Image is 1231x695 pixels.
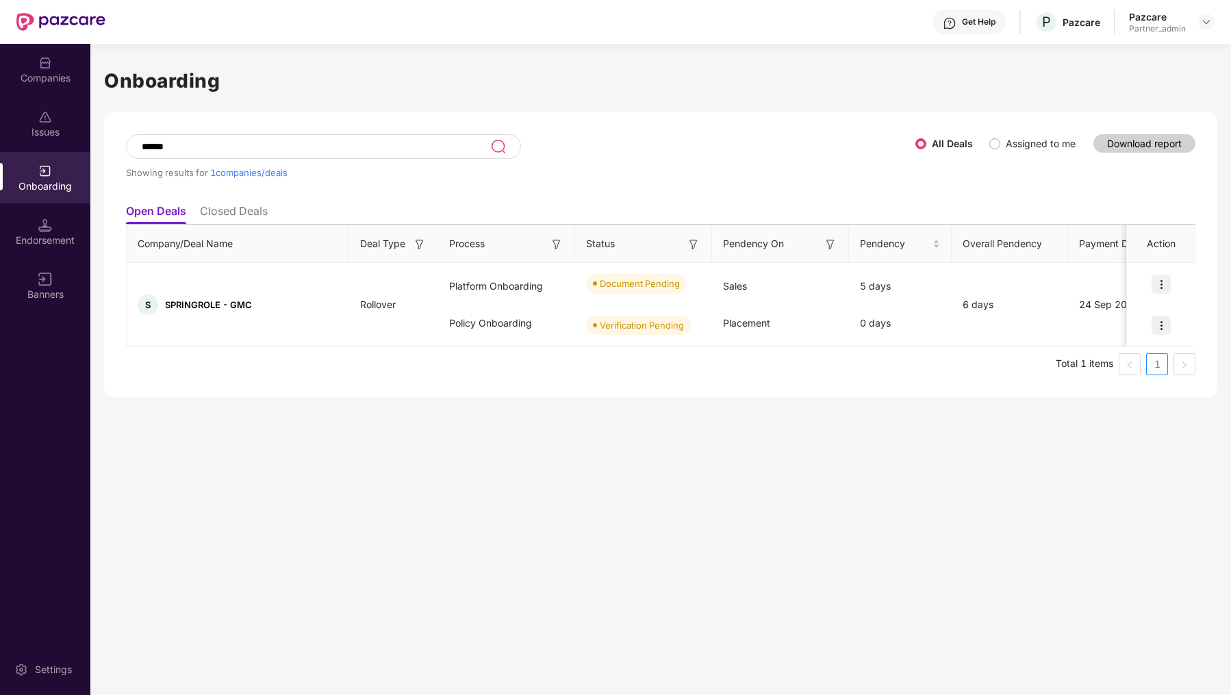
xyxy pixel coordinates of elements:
span: Rollover [349,299,407,310]
a: 1 [1147,354,1167,375]
img: icon [1152,316,1171,335]
li: Total 1 items [1056,353,1113,375]
li: Open Deals [126,204,186,224]
div: 0 days [849,305,952,342]
span: P [1042,14,1051,30]
img: New Pazcare Logo [16,13,105,31]
span: SPRINGROLE - GMC [165,299,252,310]
li: Closed Deals [200,204,268,224]
span: Payment Done [1079,236,1149,251]
li: 1 [1146,353,1168,375]
img: svg+xml;base64,PHN2ZyBpZD0iU2V0dGluZy0yMHgyMCIgeG1sbnM9Imh0dHA6Ly93d3cudzMub3JnLzIwMDAvc3ZnIiB3aW... [14,663,28,677]
img: svg+xml;base64,PHN2ZyBpZD0iRHJvcGRvd24tMzJ4MzIiIHhtbG5zPSJodHRwOi8vd3d3LnczLm9yZy8yMDAwL3N2ZyIgd2... [1201,16,1212,27]
li: Previous Page [1119,353,1141,375]
button: Download report [1093,134,1195,153]
th: Company/Deal Name [127,225,349,263]
span: Pendency [860,236,930,251]
div: Settings [31,663,76,677]
label: Assigned to me [1006,138,1076,149]
span: Placement [723,317,770,329]
li: Next Page [1173,353,1195,375]
th: Payment Done [1068,225,1171,263]
div: Showing results for [126,167,915,178]
div: Policy Onboarding [438,305,575,342]
div: Get Help [962,16,995,27]
img: svg+xml;base64,PHN2ZyBpZD0iSXNzdWVzX2Rpc2FibGVkIiB4bWxucz0iaHR0cDovL3d3dy53My5vcmcvMjAwMC9zdmciIH... [38,110,52,124]
div: S [138,294,158,315]
img: svg+xml;base64,PHN2ZyB3aWR0aD0iMTYiIGhlaWdodD0iMTYiIHZpZXdCb3g9IjAgMCAxNiAxNiIgZmlsbD0ibm9uZSIgeG... [38,273,52,286]
h1: Onboarding [104,66,1217,96]
span: right [1180,361,1189,369]
div: 6 days [952,297,1068,312]
label: All Deals [932,138,973,149]
button: left [1119,353,1141,375]
div: Partner_admin [1129,23,1186,34]
th: Pendency [849,225,952,263]
img: svg+xml;base64,PHN2ZyB3aWR0aD0iMTYiIGhlaWdodD0iMTYiIHZpZXdCb3g9IjAgMCAxNiAxNiIgZmlsbD0ibm9uZSIgeG... [413,238,427,251]
span: 1 companies/deals [210,167,288,178]
span: left [1126,361,1134,369]
img: svg+xml;base64,PHN2ZyBpZD0iQ29tcGFuaWVzIiB4bWxucz0iaHR0cDovL3d3dy53My5vcmcvMjAwMC9zdmciIHdpZHRoPS... [38,56,52,70]
img: icon [1152,275,1171,294]
span: Process [449,236,485,251]
span: Sales [723,280,747,292]
img: svg+xml;base64,PHN2ZyB3aWR0aD0iMjAiIGhlaWdodD0iMjAiIHZpZXdCb3g9IjAgMCAyMCAyMCIgZmlsbD0ibm9uZSIgeG... [38,164,52,178]
div: 24 Sep 2025 [1068,297,1171,312]
span: Pendency On [723,236,784,251]
div: Platform Onboarding [438,268,575,305]
div: Verification Pending [600,318,684,332]
button: right [1173,353,1195,375]
div: Pazcare [1129,10,1186,23]
img: svg+xml;base64,PHN2ZyB3aWR0aD0iMTYiIGhlaWdodD0iMTYiIHZpZXdCb3g9IjAgMCAxNiAxNiIgZmlsbD0ibm9uZSIgeG... [687,238,700,251]
span: Status [586,236,615,251]
th: Action [1127,225,1195,263]
img: svg+xml;base64,PHN2ZyB3aWR0aD0iMTYiIGhlaWdodD0iMTYiIHZpZXdCb3g9IjAgMCAxNiAxNiIgZmlsbD0ibm9uZSIgeG... [824,238,837,251]
th: Overall Pendency [952,225,1068,263]
div: Document Pending [600,277,680,290]
img: svg+xml;base64,PHN2ZyB3aWR0aD0iMTQuNSIgaGVpZ2h0PSIxNC41IiB2aWV3Qm94PSIwIDAgMTYgMTYiIGZpbGw9Im5vbm... [38,218,52,232]
img: svg+xml;base64,PHN2ZyBpZD0iSGVscC0zMngzMiIgeG1sbnM9Imh0dHA6Ly93d3cudzMub3JnLzIwMDAvc3ZnIiB3aWR0aD... [943,16,956,30]
img: svg+xml;base64,PHN2ZyB3aWR0aD0iMjQiIGhlaWdodD0iMjUiIHZpZXdCb3g9IjAgMCAyNCAyNSIgZmlsbD0ibm9uZSIgeG... [490,138,506,155]
div: Pazcare [1063,16,1100,29]
div: 5 days [849,268,952,305]
img: svg+xml;base64,PHN2ZyB3aWR0aD0iMTYiIGhlaWdodD0iMTYiIHZpZXdCb3g9IjAgMCAxNiAxNiIgZmlsbD0ibm9uZSIgeG... [550,238,563,251]
span: Deal Type [360,236,405,251]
